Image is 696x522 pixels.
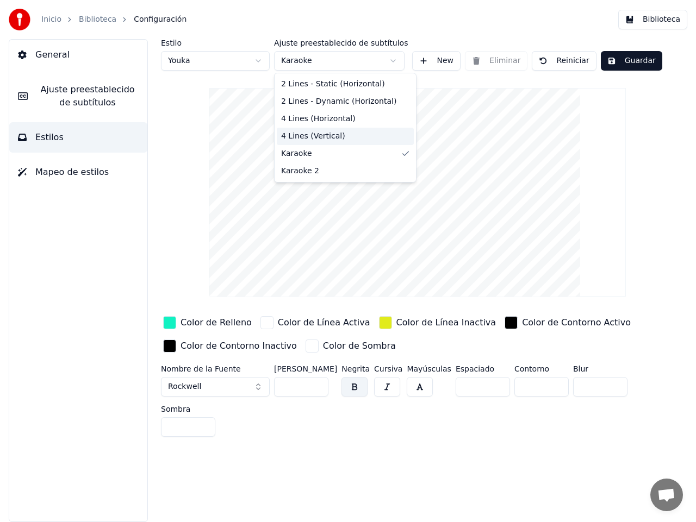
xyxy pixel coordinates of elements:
[281,148,312,159] span: Karaoke
[281,166,319,177] span: Karaoke 2
[281,131,345,142] span: 4 Lines (Vertical)
[281,96,396,107] span: 2 Lines - Dynamic (Horizontal)
[281,114,356,124] span: 4 Lines (Horizontal)
[281,79,385,90] span: 2 Lines - Static (Horizontal)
